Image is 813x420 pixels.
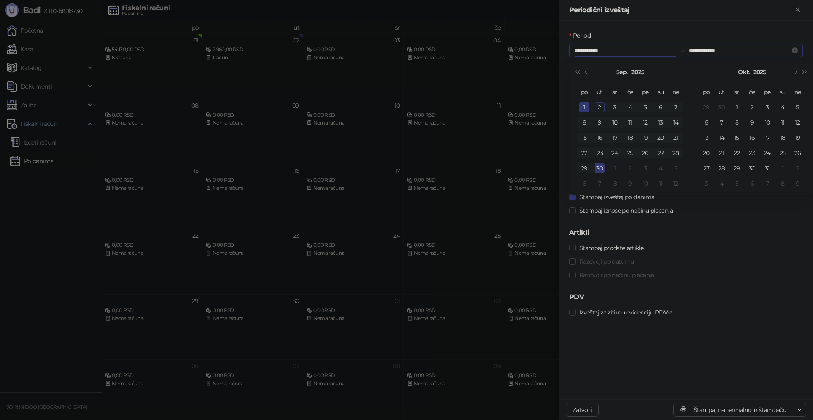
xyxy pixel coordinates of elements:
div: 31 [762,163,772,173]
td: 2025-10-15 [729,130,744,145]
th: pe [638,84,653,100]
div: 27 [701,163,711,173]
div: 8 [732,117,742,128]
td: 2025-10-03 [760,100,775,115]
td: 2025-10-21 [714,145,729,161]
td: 2025-09-20 [653,130,668,145]
th: ne [790,84,805,100]
td: 2025-10-20 [699,145,714,161]
td: 2025-10-31 [760,161,775,176]
div: 14 [671,117,681,128]
div: 30 [716,102,727,112]
span: close-circle [792,47,798,53]
div: 8 [610,178,620,189]
div: 18 [777,133,788,143]
td: 2025-09-27 [653,145,668,161]
td: 2025-09-28 [668,145,683,161]
td: 2025-11-06 [744,176,760,191]
div: 24 [610,148,620,158]
td: 2025-10-11 [653,176,668,191]
td: 2025-09-15 [577,130,592,145]
td: 2025-10-26 [790,145,805,161]
div: 13 [655,117,666,128]
button: Zatvori [793,5,803,15]
td: 2025-09-01 [577,100,592,115]
th: če [622,84,638,100]
div: 5 [640,102,650,112]
td: 2025-10-06 [577,176,592,191]
div: 5 [732,178,742,189]
div: 2 [625,163,635,173]
div: 2 [793,163,803,173]
div: 13 [701,133,711,143]
td: 2025-10-05 [668,161,683,176]
div: 29 [579,163,589,173]
div: 1 [579,102,589,112]
div: 26 [640,148,650,158]
input: Period [574,46,675,55]
td: 2025-10-01 [729,100,744,115]
td: 2025-09-11 [622,115,638,130]
button: Izaberi mesec [616,64,628,81]
div: 10 [762,117,772,128]
div: 25 [625,148,635,158]
td: 2025-09-06 [653,100,668,115]
td: 2025-10-27 [699,161,714,176]
div: 19 [640,133,650,143]
td: 2025-09-25 [622,145,638,161]
td: 2025-10-14 [714,130,729,145]
button: Štampaj na termalnom štampaču [673,403,793,417]
div: 7 [671,102,681,112]
th: sr [607,84,622,100]
div: 4 [777,102,788,112]
td: 2025-09-16 [592,130,607,145]
div: 10 [640,178,650,189]
div: 2 [747,102,757,112]
div: 19 [793,133,803,143]
td: 2025-10-06 [699,115,714,130]
div: 24 [762,148,772,158]
td: 2025-11-01 [775,161,790,176]
td: 2025-10-08 [729,115,744,130]
td: 2025-09-26 [638,145,653,161]
td: 2025-09-29 [699,100,714,115]
div: 11 [625,117,635,128]
div: 20 [701,148,711,158]
div: 27 [655,148,666,158]
td: 2025-10-11 [775,115,790,130]
td: 2025-09-22 [577,145,592,161]
td: 2025-09-18 [622,130,638,145]
td: 2025-11-03 [699,176,714,191]
div: 6 [747,178,757,189]
div: 30 [747,163,757,173]
button: Sledeća godina (Control + right) [800,64,810,81]
td: 2025-10-29 [729,161,744,176]
button: Sledeći mesec (PageDown) [791,64,800,81]
td: 2025-10-12 [668,176,683,191]
button: Prethodna godina (Control + left) [572,64,582,81]
div: 16 [747,133,757,143]
th: su [653,84,668,100]
div: 28 [716,163,727,173]
div: 6 [701,117,711,128]
div: 8 [777,178,788,189]
td: 2025-10-18 [775,130,790,145]
td: 2025-10-13 [699,130,714,145]
div: 14 [716,133,727,143]
button: Zatvori [566,403,599,417]
div: 7 [762,178,772,189]
td: 2025-10-23 [744,145,760,161]
td: 2025-09-21 [668,130,683,145]
span: Izveštaj za zbirnu evidenciju PDV-a [576,308,676,317]
div: 4 [655,163,666,173]
td: 2025-09-19 [638,130,653,145]
td: 2025-09-02 [592,100,607,115]
div: 17 [610,133,620,143]
td: 2025-10-10 [638,176,653,191]
td: 2025-09-29 [577,161,592,176]
td: 2025-10-10 [760,115,775,130]
td: 2025-11-02 [790,161,805,176]
button: Izaberi godinu [753,64,766,81]
td: 2025-11-09 [790,176,805,191]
